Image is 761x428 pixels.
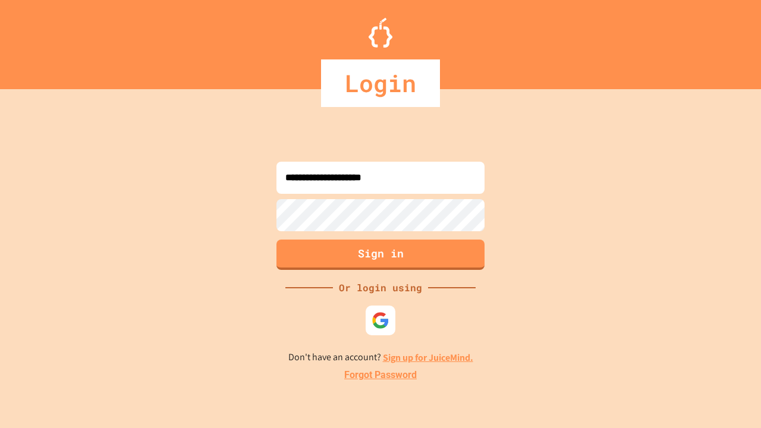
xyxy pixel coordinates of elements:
button: Sign in [276,240,485,270]
div: Login [321,59,440,107]
img: google-icon.svg [372,311,389,329]
a: Sign up for JuiceMind. [383,351,473,364]
a: Forgot Password [344,368,417,382]
div: Or login using [333,281,428,295]
img: Logo.svg [369,18,392,48]
p: Don't have an account? [288,350,473,365]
